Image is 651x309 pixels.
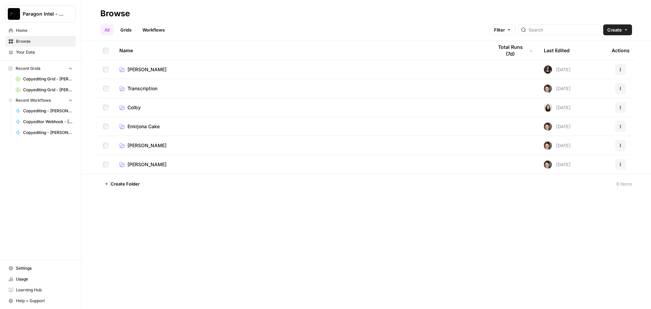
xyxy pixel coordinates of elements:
img: qw00ik6ez51o8uf7vgx83yxyzow9 [544,122,552,131]
a: Colby [119,104,482,111]
a: Workflows [138,24,169,35]
span: Colby [127,104,141,111]
div: Browse [100,8,130,19]
span: Copyediting - [PERSON_NAME] [23,130,73,136]
span: Settings [16,265,73,271]
img: 5nlru5lqams5xbrbfyykk2kep4hl [544,65,552,74]
a: Settings [5,263,76,274]
button: Filter [490,24,515,35]
a: Your Data [5,47,76,58]
span: Copyeditor Webhook - [PERSON_NAME] [23,119,73,125]
span: Learning Hub [16,287,73,293]
a: Copyeditor Webhook - [PERSON_NAME] [13,116,76,127]
div: 6 Items [616,180,632,187]
span: Copyediting - [PERSON_NAME] [23,108,73,114]
a: Transcription [119,85,482,92]
div: Total Runs (7d) [493,41,533,60]
span: Home [16,27,73,34]
span: Recent Workflows [16,97,51,103]
span: Create Folder [111,180,140,187]
button: Create [603,24,632,35]
div: [DATE] [544,141,571,150]
button: Create Folder [100,178,144,189]
span: Copyediting Grid - [PERSON_NAME] [23,87,73,93]
a: Copyediting - [PERSON_NAME] [13,105,76,116]
a: Copyediting Grid - [PERSON_NAME] [13,74,76,84]
button: Recent Workflows [5,95,76,105]
input: Search [529,26,597,33]
button: Help + Support [5,295,76,306]
img: t5ef5oef8zpw1w4g2xghobes91mw [544,103,552,112]
div: Last Edited [544,41,570,60]
div: [DATE] [544,103,571,112]
span: Emirjona Cake [127,123,160,130]
img: Paragon Intel - Copyediting Logo [8,8,20,20]
div: [DATE] [544,84,571,93]
span: Your Data [16,49,73,55]
img: qw00ik6ez51o8uf7vgx83yxyzow9 [544,84,552,93]
div: Name [119,41,482,60]
div: [DATE] [544,122,571,131]
a: [PERSON_NAME] [119,66,482,73]
span: Filter [494,26,505,33]
a: [PERSON_NAME] [119,161,482,168]
a: Copyediting - [PERSON_NAME] [13,127,76,138]
a: [PERSON_NAME] [119,142,482,149]
span: [PERSON_NAME] [127,142,166,149]
a: Usage [5,274,76,285]
button: Workspace: Paragon Intel - Copyediting [5,5,76,22]
img: qw00ik6ez51o8uf7vgx83yxyzow9 [544,160,552,169]
div: [DATE] [544,160,571,169]
span: Recent Grids [16,65,40,72]
span: Copyediting Grid - [PERSON_NAME] [23,76,73,82]
a: All [100,24,114,35]
div: Actions [612,41,630,60]
a: Grids [116,24,136,35]
a: Home [5,25,76,36]
span: Help + Support [16,298,73,304]
img: qw00ik6ez51o8uf7vgx83yxyzow9 [544,141,552,150]
a: Learning Hub [5,285,76,295]
span: Paragon Intel - Copyediting [23,11,64,17]
span: Usage [16,276,73,282]
span: Create [607,26,622,33]
button: Recent Grids [5,63,76,74]
a: Emirjona Cake [119,123,482,130]
a: Browse [5,36,76,47]
span: Browse [16,38,73,44]
span: [PERSON_NAME] [127,161,166,168]
div: [DATE] [544,65,571,74]
span: [PERSON_NAME] [127,66,166,73]
a: Copyediting Grid - [PERSON_NAME] [13,84,76,95]
span: Transcription [127,85,157,92]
